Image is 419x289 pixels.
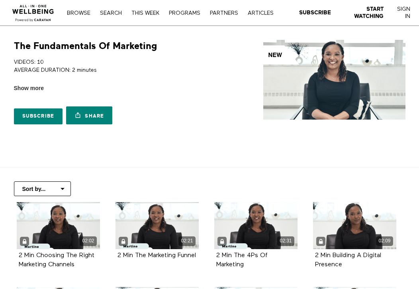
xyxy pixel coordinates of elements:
[66,106,112,124] a: Share
[178,236,196,246] div: 02:21
[313,202,396,249] a: 2 Min Building A Digital Presence 02:09
[14,84,44,92] span: Show more
[299,9,331,16] a: Subscribe
[216,252,268,268] strong: 2 Min The 4Ps Of Marketing
[299,10,331,16] strong: Subscribe
[96,10,126,16] a: Search
[339,6,384,20] a: Start Watching
[116,202,199,249] a: 2 Min The Marketing Funnel 02:21
[14,108,63,124] a: Subscribe
[17,202,100,249] a: 2 Min Choosing The Right Marketing Channels 02:02
[244,10,278,16] a: ARTICLES
[376,236,393,246] div: 02:09
[19,252,94,267] a: 2 Min Choosing The Right Marketing Channels
[277,236,294,246] div: 02:31
[63,9,277,17] nav: Primary
[117,252,196,258] a: 2 Min The Marketing Funnel
[315,252,381,267] a: 2 Min Building A Digital Presence
[206,10,242,16] a: PARTNERS
[263,40,405,120] img: The Fundamentals Of Marketing
[214,202,298,249] a: 2 Min The 4Ps Of Marketing 02:31
[80,236,97,246] div: 02:02
[63,10,94,16] a: Browse
[315,252,381,268] strong: 2 Min Building A Digital Presence
[354,6,384,19] strong: Start Watching
[165,10,204,16] a: PROGRAMS
[14,40,157,52] h1: The Fundamentals Of Marketing
[216,252,268,267] a: 2 Min The 4Ps Of Marketing
[19,252,94,268] strong: 2 Min Choosing The Right Marketing Channels
[14,58,207,75] p: VIDEOS: 10 AVERAGE DURATION: 2 minutes
[127,10,163,16] a: THIS WEEK
[392,6,410,20] a: Sign In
